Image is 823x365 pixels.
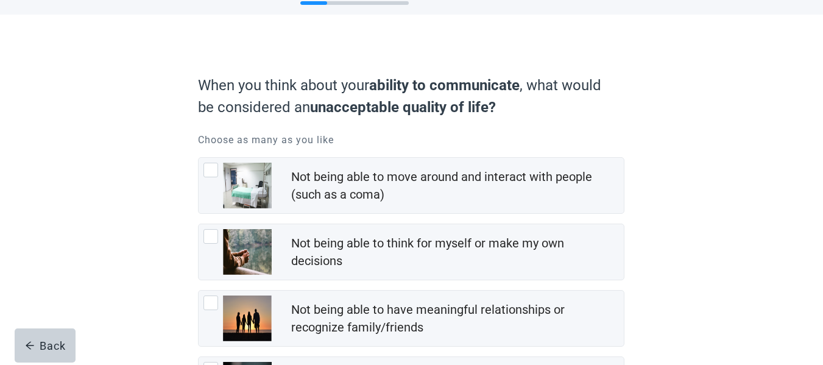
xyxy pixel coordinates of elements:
strong: unacceptable quality of life? [310,99,496,116]
div: Not being able to move around and interact with people (such as a coma) [291,168,616,204]
div: Not being able to move around and interact with people (such as a coma), checkbox, not checked [198,157,624,214]
div: Not being able to think for myself or make my own decisions, checkbox, not checked [198,224,624,280]
div: Not being able to have meaningful relationships or recognize family/friends [291,301,616,336]
div: Not being able to have meaningful relationships or recognize family/friends, checkbox, not checked [198,290,624,347]
strong: ability to communicate [369,77,520,94]
label: When you think about your , what would be considered an [198,74,618,118]
span: arrow-left [25,341,35,350]
div: Not being able to think for myself or make my own decisions [291,235,616,270]
p: Choose as many as you like [198,133,624,147]
button: arrow-leftBack [15,328,76,363]
div: Back [25,339,66,352]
